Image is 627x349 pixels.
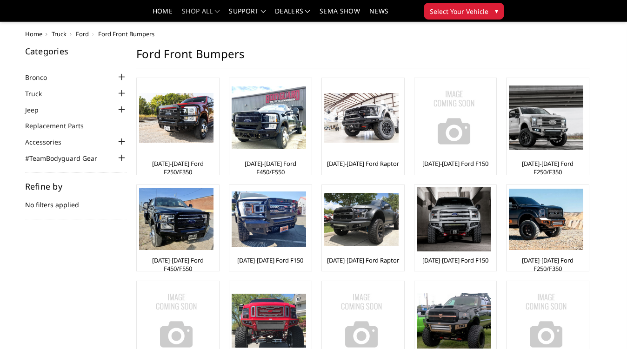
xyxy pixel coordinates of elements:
a: [DATE]-[DATE] Ford F250/F350 [139,159,217,176]
img: No Image [417,80,491,155]
div: No filters applied [25,182,127,219]
a: [DATE]-[DATE] Ford F150 [422,256,488,264]
a: [DATE]-[DATE] Ford F450/F550 [139,256,217,273]
a: Accessories [25,137,73,147]
a: Truck [25,89,53,99]
a: SEMA Show [320,8,360,21]
a: Ford [76,30,89,38]
a: Support [229,8,266,21]
a: Home [153,8,173,21]
a: News [369,8,388,21]
span: Select Your Vehicle [430,7,488,16]
a: #TeamBodyguard Gear [25,153,109,163]
span: Ford Front Bumpers [98,30,154,38]
a: [DATE]-[DATE] Ford F250/F350 [509,256,587,273]
a: [DATE]-[DATE] Ford Raptor [327,159,399,168]
h1: Ford Front Bumpers [136,47,590,68]
a: [DATE]-[DATE] Ford F250/F350 [509,159,587,176]
h5: Categories [25,47,127,55]
a: No Image [417,80,494,155]
a: Replacement Parts [25,121,95,131]
a: [DATE]-[DATE] Ford F150 [422,159,488,168]
a: [DATE]-[DATE] Ford F450/F550 [232,159,309,176]
a: Home [25,30,42,38]
h5: Refine by [25,182,127,191]
a: Dealers [275,8,310,21]
span: ▾ [495,6,498,16]
a: Truck [52,30,67,38]
a: Jeep [25,105,50,115]
a: [DATE]-[DATE] Ford Raptor [327,256,399,264]
a: shop all [182,8,220,21]
a: [DATE]-[DATE] Ford F150 [237,256,303,264]
button: Select Your Vehicle [424,3,504,20]
a: Bronco [25,72,59,82]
